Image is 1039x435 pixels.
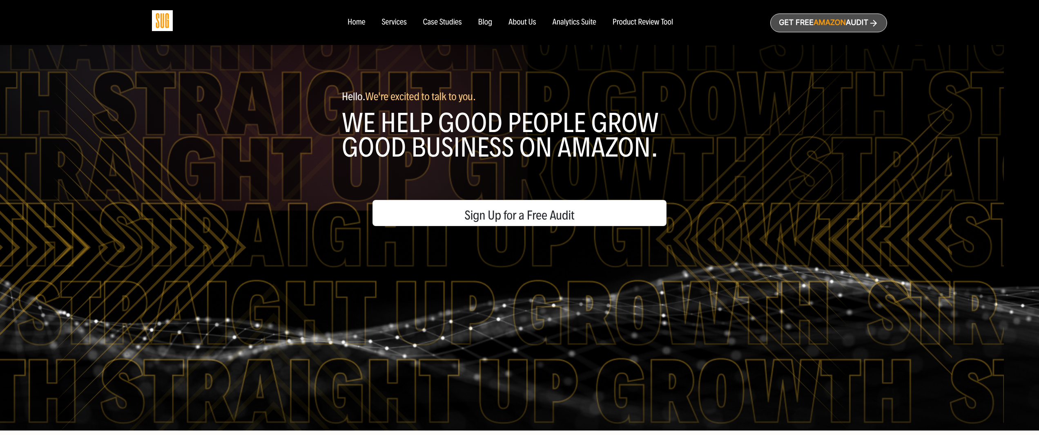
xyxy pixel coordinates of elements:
span: Amazon [814,18,846,27]
a: About Us [508,18,536,27]
a: Product Review Tool [613,18,673,27]
span: We're excited to talk to you. [365,90,476,103]
span: Sign Up for a Free Audit [381,209,658,222]
img: Sug [152,10,173,31]
a: Blog [478,18,493,27]
h1: WE help good people grow good business on amazon. [342,111,697,160]
a: Get freeAmazonAudit [770,13,887,32]
a: Services [381,18,406,27]
a: Home [348,18,365,27]
p: Hello. [342,91,697,103]
a: Analytics Suite [553,18,596,27]
a: Case Studies [423,18,462,27]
